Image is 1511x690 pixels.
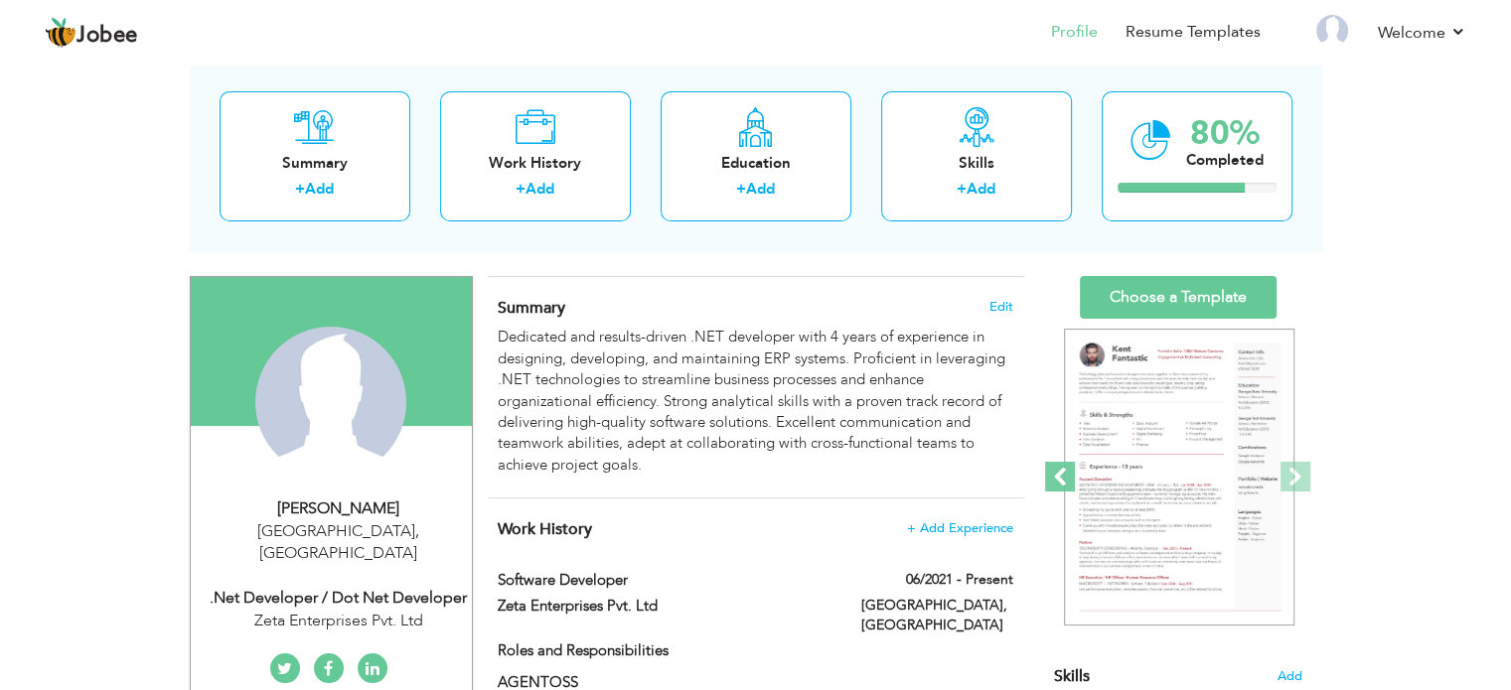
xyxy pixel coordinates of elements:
[957,179,967,200] label: +
[526,179,554,199] a: Add
[1378,21,1466,45] a: Welcome
[206,497,472,520] div: [PERSON_NAME]
[897,153,1056,174] div: Skills
[907,521,1013,535] span: + Add Experience
[206,610,472,632] div: Zeta Enterprises Pvt. Ltd
[1186,117,1264,150] div: 80%
[1316,15,1348,47] img: Profile Img
[498,327,1012,476] div: Dedicated and results-driven .NET developer with 4 years of experience in designing, developing, ...
[235,153,394,174] div: Summary
[861,596,1013,635] label: [GEOGRAPHIC_DATA], [GEOGRAPHIC_DATA]
[305,179,334,199] a: Add
[1054,665,1090,687] span: Skills
[415,520,419,542] span: ,
[516,179,526,200] label: +
[989,300,1013,314] span: Edit
[498,570,831,591] label: Software Developer
[736,179,746,200] label: +
[498,518,592,540] span: Work History
[677,153,835,174] div: Education
[1080,276,1277,319] a: Choose a Template
[1126,21,1261,44] a: Resume Templates
[498,640,669,660] strong: Roles and Responsibilities
[498,596,831,617] label: Zeta Enterprises Pvt. Ltd
[498,297,565,319] span: Summary
[206,587,472,610] div: .Net Developer / Dot Net Developer
[456,153,615,174] div: Work History
[1051,21,1098,44] a: Profile
[746,179,775,199] a: Add
[1186,150,1264,171] div: Completed
[45,17,76,49] img: jobee.io
[76,25,138,47] span: Jobee
[498,298,1012,318] h4: Adding a summary is a quick and easy way to highlight your experience and interests.
[967,179,995,199] a: Add
[206,520,472,566] div: [GEOGRAPHIC_DATA] [GEOGRAPHIC_DATA]
[295,179,305,200] label: +
[906,570,1013,590] label: 06/2021 - Present
[255,327,406,478] img: Muhammad Bilal
[1278,667,1302,686] span: Add
[45,17,138,49] a: Jobee
[498,519,1012,539] h4: This helps to show the companies you have worked for.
